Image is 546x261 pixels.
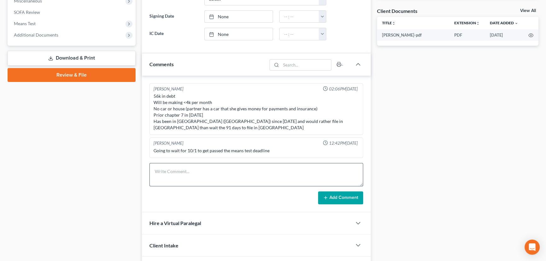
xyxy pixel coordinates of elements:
a: Extensionunfold_more [454,20,480,25]
div: Client Documents [377,8,417,14]
span: Client Intake [149,242,178,248]
td: [PERSON_NAME]-pdf [377,29,450,41]
i: expand_more [514,21,518,25]
span: Comments [149,61,174,67]
label: Signing Date [146,10,201,23]
input: -- : -- [280,11,319,23]
a: Review & File [8,68,136,82]
div: [PERSON_NAME] [154,140,183,146]
input: Search... [281,60,331,70]
a: View All [520,9,536,13]
span: 12:42PM[DATE] [329,140,358,146]
input: -- : -- [280,28,319,40]
span: 02:06PM[DATE] [329,86,358,92]
div: 56k in debt Will be making <4k per month No car or house (partner has a car that she gives money ... [154,93,359,131]
span: Additional Documents [14,32,58,38]
a: Download & Print [8,51,136,66]
span: SOFA Review [14,9,40,15]
div: Open Intercom Messenger [525,240,540,255]
td: PDF [449,29,485,41]
td: [DATE] [485,29,523,41]
i: unfold_more [392,21,396,25]
div: Going to wait for 10/1 to get passed the means test deadline [154,148,359,154]
button: Add Comment [318,191,363,205]
span: Means Test [14,21,36,26]
span: Hire a Virtual Paralegal [149,220,201,226]
label: IC Date [146,28,201,40]
a: Titleunfold_more [382,20,396,25]
a: None [205,11,272,23]
div: [PERSON_NAME] [154,86,183,92]
a: SOFA Review [9,7,136,18]
i: unfold_more [476,21,480,25]
a: None [205,28,272,40]
a: Date Added expand_more [490,20,518,25]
